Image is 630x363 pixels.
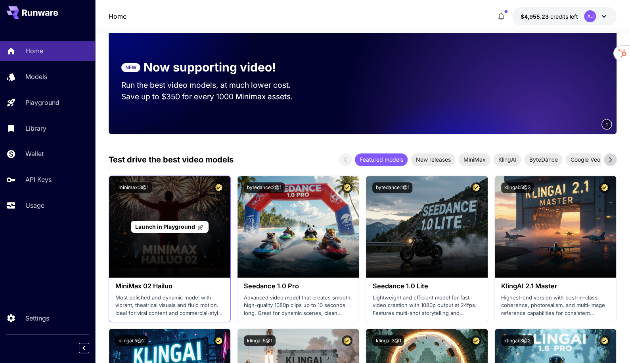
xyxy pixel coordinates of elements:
[355,155,408,164] span: Featured models
[109,12,126,21] nav: breadcrumb
[372,182,412,193] button: bytedance:1@1
[135,223,195,230] span: Launch in Playground
[121,91,306,102] p: Save up to $350 for every 1000 Minimax assets.
[565,153,605,166] div: Google Veo
[524,155,562,164] span: ByteDance
[501,335,534,346] button: klingai:3@2
[79,343,89,353] button: Collapse sidebar
[411,155,455,164] span: New releases
[584,10,596,22] div: AJ
[471,335,481,346] button: Certified Model – Vetted for best performance and includes a commercial license.
[493,155,521,164] span: KlingAI
[599,182,610,193] button: Certified Model – Vetted for best performance and includes a commercial license.
[244,282,352,290] h3: Seedance 1.0 Pro
[524,153,562,166] div: ByteDance
[25,313,49,323] p: Settings
[605,121,608,127] span: 1
[25,124,46,133] p: Library
[372,335,404,346] button: klingai:3@1
[115,282,224,290] h3: MiniMax 02 Hailuo
[495,176,616,278] img: alt
[342,335,352,346] button: Certified Model – Vetted for best performance and includes a commercial license.
[237,176,359,278] img: alt
[550,13,578,20] span: credits left
[25,46,43,56] p: Home
[244,335,276,346] button: klingai:5@1
[372,282,481,290] h3: Seedance 1.0 Lite
[599,335,610,346] button: Certified Model – Vetted for best performance and includes a commercial license.
[144,58,276,76] p: Now supporting video!
[115,294,224,317] p: Most polished and dynamic model with vibrant, theatrical visuals and fluid motion. Ideal for vira...
[565,155,605,164] span: Google Veo
[25,98,59,107] p: Playground
[25,201,44,210] p: Usage
[25,175,52,184] p: API Keys
[25,72,47,81] p: Models
[115,335,148,346] button: klingai:5@2
[131,221,208,233] a: Launch in Playground
[213,182,224,193] button: Certified Model – Vetted for best performance and includes a commercial license.
[366,176,487,278] img: alt
[115,182,152,193] button: minimax:3@1
[355,153,408,166] div: Featured models
[411,153,455,166] div: New releases
[458,153,490,166] div: MiniMax
[121,79,306,91] p: Run the best video models, at much lower cost.
[109,12,126,21] a: Home
[493,153,521,166] div: KlingAI
[342,182,352,193] button: Certified Model – Vetted for best performance and includes a commercial license.
[372,294,481,317] p: Lightweight and efficient model for fast video creation with 1080p output at 24fps. Features mult...
[244,182,285,193] button: bytedance:2@1
[501,182,534,193] button: klingai:5@3
[501,282,610,290] h3: KlingAI 2.1 Master
[458,155,490,164] span: MiniMax
[471,182,481,193] button: Certified Model – Vetted for best performance and includes a commercial license.
[125,64,136,71] p: NEW
[213,335,224,346] button: Certified Model – Vetted for best performance and includes a commercial license.
[244,294,352,317] p: Advanced video model that creates smooth, high-quality 1080p clips up to 10 seconds long. Great f...
[85,341,95,355] div: Collapse sidebar
[520,13,550,20] span: $4,955.23
[501,294,610,317] p: Highest-end version with best-in-class coherence, photorealism, and multi-image reference capabil...
[520,12,578,21] div: $4,955.22826
[109,154,234,166] p: Test drive the best video models
[512,7,617,25] button: $4,955.22826AJ
[25,149,44,158] p: Wallet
